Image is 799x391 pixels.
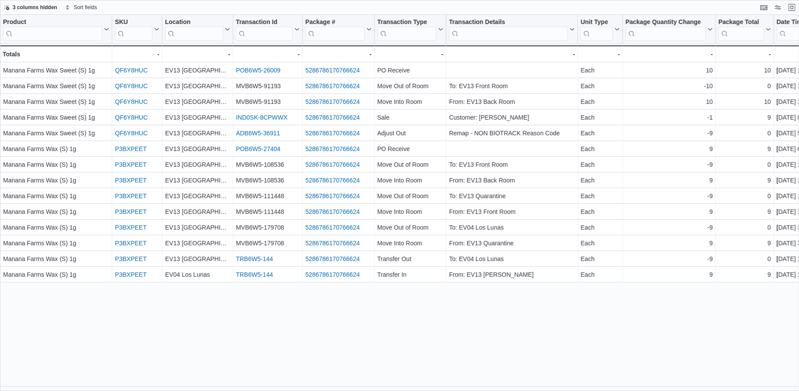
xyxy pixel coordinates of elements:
button: Sort fields [62,2,100,13]
div: Totals [3,49,109,59]
div: - [115,49,159,59]
div: - [718,49,771,59]
button: Display options [772,2,783,13]
div: - [377,49,443,59]
div: - [236,49,300,59]
div: - [305,49,372,59]
div: - [165,49,230,59]
button: Keyboard shortcuts [758,2,769,13]
div: - [449,49,575,59]
span: Sort fields [74,4,97,11]
button: 3 columns hidden [0,2,61,13]
div: - [625,49,713,59]
button: Exit fullscreen [786,2,797,13]
span: 3 columns hidden [13,4,57,11]
div: - [580,49,620,59]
